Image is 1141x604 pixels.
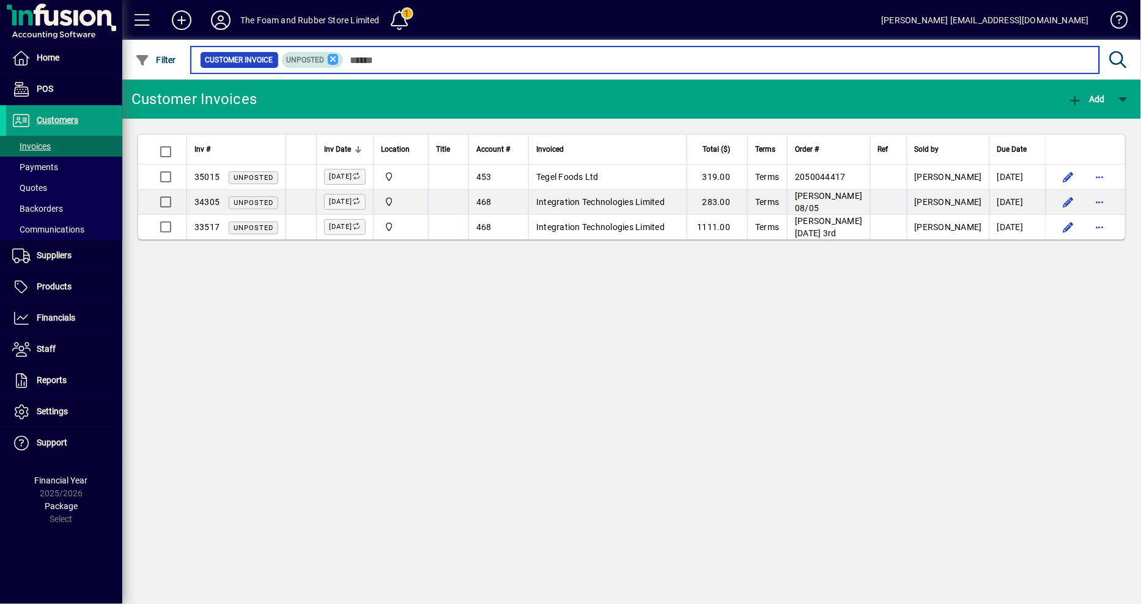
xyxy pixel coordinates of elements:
[324,143,366,156] div: Inv Date
[436,143,450,156] span: Title
[915,143,939,156] span: Sold by
[324,143,351,156] span: Inv Date
[234,224,273,232] span: Unposted
[6,219,122,240] a: Communications
[194,143,278,156] div: Inv #
[915,143,982,156] div: Sold by
[234,199,273,207] span: Unposted
[6,157,122,177] a: Payments
[194,172,220,182] span: 35015
[476,143,521,156] div: Account #
[381,220,421,234] span: Foam & Rubber Store
[989,190,1046,215] td: [DATE]
[687,165,747,190] td: 319.00
[536,197,665,207] span: Integration Technologies Limited
[12,183,47,193] span: Quotes
[6,177,122,198] a: Quotes
[37,53,59,62] span: Home
[1058,217,1078,237] button: Edit
[795,143,862,156] div: Order #
[282,52,344,68] mat-chip: Customer Invoice Status: Unposted
[194,197,220,207] span: 34305
[795,191,862,213] span: [PERSON_NAME] 08/05
[37,281,72,291] span: Products
[194,143,210,156] span: Inv #
[755,222,779,232] span: Terms
[878,143,888,156] span: Ref
[476,197,492,207] span: 468
[795,172,846,182] span: 2050044417
[6,272,122,302] a: Products
[381,143,421,156] div: Location
[997,143,1038,156] div: Due Date
[381,170,421,184] span: Foam & Rubber Store
[6,74,122,105] a: POS
[201,9,240,31] button: Profile
[1068,94,1105,104] span: Add
[6,136,122,157] a: Invoices
[6,240,122,271] a: Suppliers
[915,222,982,232] span: [PERSON_NAME]
[476,172,492,182] span: 453
[324,194,366,210] label: [DATE]
[240,10,380,30] div: The Foam and Rubber Store Limited
[795,216,862,238] span: [PERSON_NAME] [DATE] 3rd
[1090,192,1110,212] button: More options
[795,143,819,156] span: Order #
[476,222,492,232] span: 468
[132,49,179,71] button: Filter
[989,215,1046,239] td: [DATE]
[6,397,122,427] a: Settings
[37,313,75,323] span: Financials
[37,344,56,354] span: Staff
[6,428,122,458] a: Support
[1090,167,1110,187] button: More options
[997,143,1027,156] span: Due Date
[755,197,779,207] span: Terms
[6,303,122,334] a: Financials
[12,204,63,214] span: Backorders
[476,143,510,156] span: Account #
[687,215,747,239] td: 1111.00
[536,172,599,182] span: Tegel Foods Ltd
[37,115,78,125] span: Customers
[381,143,410,156] span: Location
[324,219,366,235] label: [DATE]
[287,56,325,64] span: Unposted
[436,143,461,156] div: Title
[37,84,53,94] span: POS
[135,55,176,65] span: Filter
[882,10,1089,30] div: [PERSON_NAME] [EMAIL_ADDRESS][DOMAIN_NAME]
[194,222,220,232] span: 33517
[536,143,564,156] span: Invoiced
[37,438,67,447] span: Support
[687,190,747,215] td: 283.00
[878,143,899,156] div: Ref
[12,162,58,172] span: Payments
[162,9,201,31] button: Add
[37,375,67,385] span: Reports
[1090,217,1110,237] button: More options
[915,197,982,207] span: [PERSON_NAME]
[1065,88,1108,110] button: Add
[1101,2,1126,42] a: Knowledge Base
[755,143,775,156] span: Terms
[12,225,84,234] span: Communications
[536,222,665,232] span: Integration Technologies Limited
[6,43,122,73] a: Home
[6,365,122,396] a: Reports
[37,250,72,260] span: Suppliers
[989,165,1046,190] td: [DATE]
[324,169,366,185] label: [DATE]
[1058,192,1078,212] button: Edit
[12,141,51,151] span: Invoices
[381,195,421,209] span: Foam & Rubber Store
[234,174,273,182] span: Unposted
[6,198,122,219] a: Backorders
[37,406,68,416] span: Settings
[6,334,122,365] a: Staff
[45,501,78,511] span: Package
[205,54,273,66] span: Customer Invoice
[755,172,779,182] span: Terms
[35,475,88,485] span: Financial Year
